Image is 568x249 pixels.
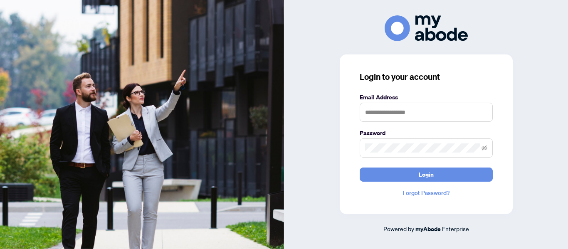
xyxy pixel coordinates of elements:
h3: Login to your account [360,71,493,83]
span: Enterprise [442,225,469,232]
img: ma-logo [385,15,468,41]
a: myAbode [415,224,441,234]
span: Login [419,168,434,181]
span: eye-invisible [482,145,487,151]
button: Login [360,168,493,182]
a: Forgot Password? [360,188,493,197]
span: Powered by [383,225,414,232]
label: Password [360,128,493,138]
label: Email Address [360,93,493,102]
